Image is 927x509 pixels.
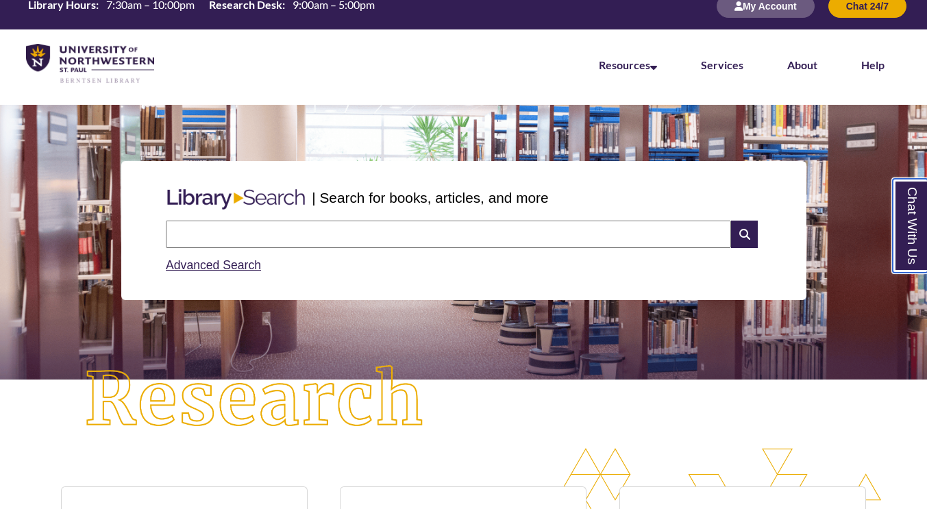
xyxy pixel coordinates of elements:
[160,184,312,215] img: Libary Search
[47,327,464,473] img: Research
[787,58,817,71] a: About
[312,187,548,208] p: | Search for books, articles, and more
[701,58,743,71] a: Services
[166,258,261,272] a: Advanced Search
[599,58,657,71] a: Resources
[26,44,154,84] img: UNWSP Library Logo
[861,58,885,71] a: Help
[731,221,757,248] i: Search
